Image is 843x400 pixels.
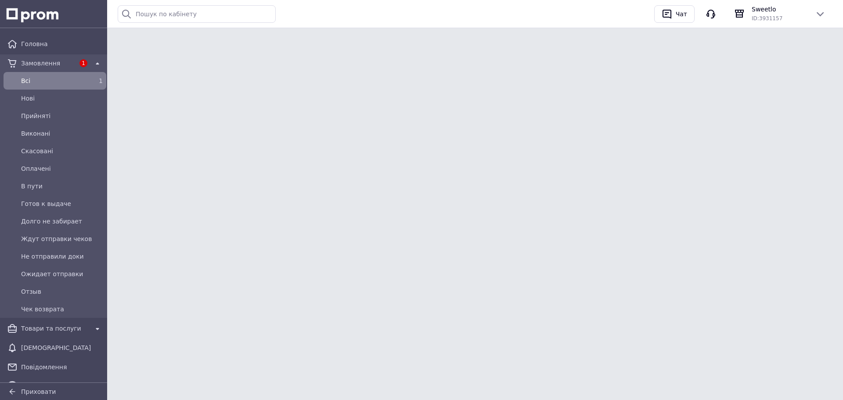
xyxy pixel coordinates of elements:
span: Чек возврата [21,305,103,314]
span: Не отправили доки [21,252,103,261]
span: Замовлення [21,59,75,68]
span: 1 [99,77,103,84]
span: Товари та послуги [21,324,89,333]
span: Оплачені [21,164,103,173]
span: Нові [21,94,103,103]
span: Sweetlo [752,5,808,14]
span: В пути [21,182,103,191]
span: Прийняті [21,112,103,120]
button: Чат [654,5,695,23]
span: Ждут отправки чеков [21,234,103,243]
span: Головна [21,40,103,48]
span: [DEMOGRAPHIC_DATA] [21,343,103,352]
span: Долго не забирает [21,217,103,226]
input: Пошук по кабінету [118,5,276,23]
span: Виконані [21,129,103,138]
span: Всi [21,76,85,85]
span: Ожидает отправки [21,270,103,278]
span: Приховати [21,388,56,395]
span: Готов к выдаче [21,199,103,208]
span: Отзыв [21,287,103,296]
span: Каталог ProSale [21,382,89,391]
span: ID: 3931157 [752,15,782,22]
span: Скасовані [21,147,103,155]
span: 1 [79,59,87,67]
div: Чат [674,7,689,21]
span: Повідомлення [21,363,103,371]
